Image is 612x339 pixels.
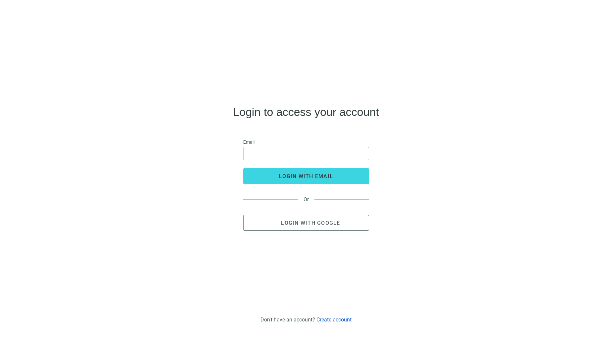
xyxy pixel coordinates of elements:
h4: Login to access your account [233,107,379,117]
span: Login with Google [281,220,340,226]
div: Don't have an account? [260,316,352,323]
span: Email [243,138,254,146]
button: Login with Google [243,215,369,231]
span: login with email [279,173,333,179]
button: login with email [243,168,369,184]
span: Or [298,196,314,203]
a: Create account [316,316,352,323]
